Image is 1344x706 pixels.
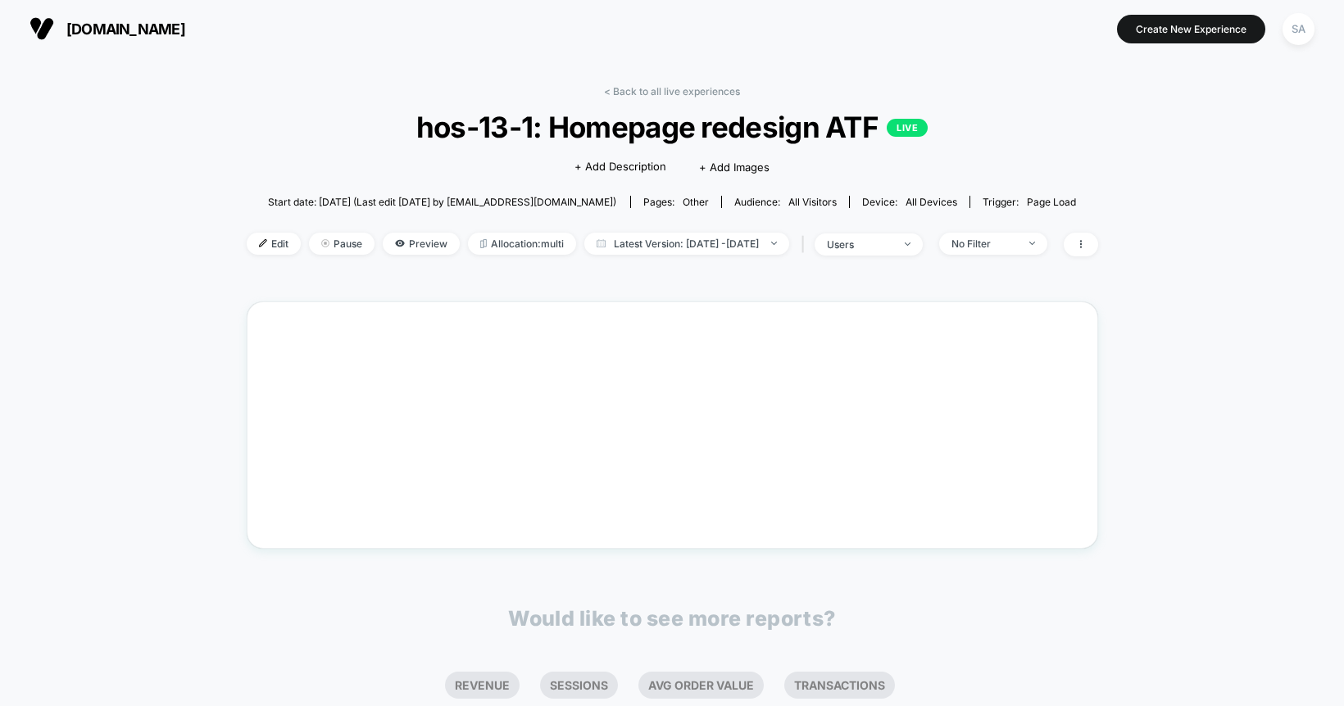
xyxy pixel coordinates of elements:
[827,238,892,251] div: users
[951,238,1017,250] div: No Filter
[574,159,666,175] span: + Add Description
[25,16,190,42] button: [DOMAIN_NAME]
[797,233,815,256] span: |
[288,110,1055,144] span: hos-13-1: Homepage redesign ATF
[784,672,895,699] li: Transactions
[540,672,618,699] li: Sessions
[887,119,928,137] p: LIVE
[268,196,616,208] span: Start date: [DATE] (Last edit [DATE] by [EMAIL_ADDRESS][DOMAIN_NAME])
[468,233,576,255] span: Allocation: multi
[1027,196,1076,208] span: Page Load
[584,233,789,255] span: Latest Version: [DATE] - [DATE]
[309,233,375,255] span: Pause
[383,233,460,255] span: Preview
[1278,12,1319,46] button: SA
[259,239,267,247] img: edit
[508,606,836,631] p: Would like to see more reports?
[1029,242,1035,245] img: end
[30,16,54,41] img: Visually logo
[683,196,709,208] span: other
[906,196,957,208] span: all devices
[480,239,487,248] img: rebalance
[905,242,910,246] img: end
[771,242,777,245] img: end
[699,161,770,174] span: + Add Images
[445,672,520,699] li: Revenue
[321,239,329,247] img: end
[788,196,837,208] span: All Visitors
[1117,15,1265,43] button: Create New Experience
[638,672,764,699] li: Avg Order Value
[1283,13,1314,45] div: SA
[604,85,740,97] a: < Back to all live experiences
[849,196,969,208] span: Device:
[597,239,606,247] img: calendar
[66,20,185,38] span: [DOMAIN_NAME]
[734,196,837,208] div: Audience:
[247,233,301,255] span: Edit
[643,196,709,208] div: Pages:
[983,196,1076,208] div: Trigger:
